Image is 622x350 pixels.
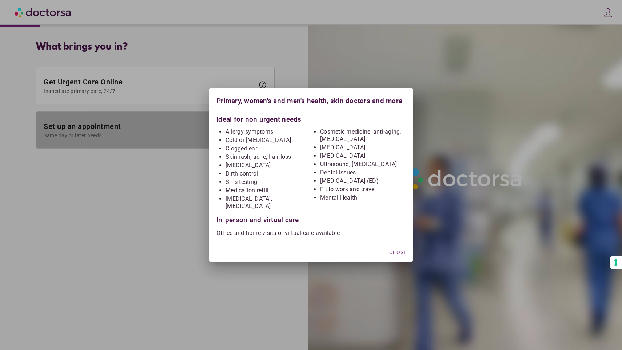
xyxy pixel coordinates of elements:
[216,211,406,224] div: In-person and virtual care
[320,152,406,160] li: [MEDICAL_DATA]
[216,114,406,123] div: Ideal for non urgent needs
[226,178,311,186] li: STIs testing
[226,128,311,135] li: Allergy symptoms
[389,249,407,255] span: Close
[610,256,622,269] button: Your consent preferences for tracking technologies
[320,169,406,176] li: Dental issues
[320,128,406,143] li: Cosmetic medicine, anti-aging, [MEDICAL_DATA]
[320,177,406,185] li: [MEDICAL_DATA] (ED)
[320,194,406,201] li: Mental Health
[320,161,406,168] li: Ultrasound, [MEDICAL_DATA]
[226,170,311,177] li: Birth control
[226,187,311,194] li: Medication refill
[226,195,311,210] li: [MEDICAL_DATA], [MEDICAL_DATA]
[386,246,410,259] button: Close
[216,229,406,237] p: Office and home visits or virtual care available
[226,145,311,152] li: Clogged ear
[320,186,406,193] li: Fit to work and travel
[226,162,311,169] li: [MEDICAL_DATA]
[216,95,406,108] div: Primary, women's and men's health, skin doctors and more
[320,144,406,151] li: [MEDICAL_DATA]
[226,137,311,144] li: Cold or [MEDICAL_DATA]
[226,153,311,161] li: Skin rash, acne, hair loss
